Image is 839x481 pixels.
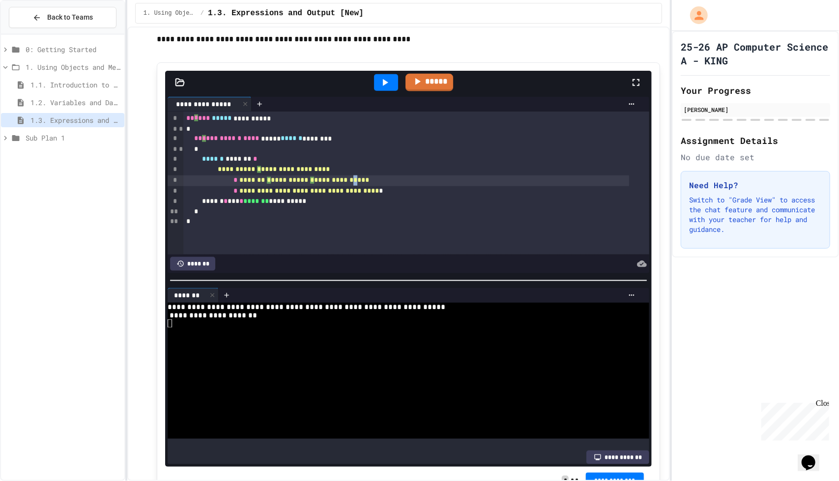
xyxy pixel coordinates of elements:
iframe: chat widget [798,442,829,471]
span: 1. Using Objects and Methods [26,62,120,72]
span: 1.3. Expressions and Output [New] [208,7,364,19]
p: Switch to "Grade View" to access the chat feature and communicate with your teacher for help and ... [689,195,822,234]
span: 1.1. Introduction to Algorithms, Programming, and Compilers [30,80,120,90]
h3: Need Help? [689,179,822,191]
h2: Assignment Details [681,134,830,147]
span: 0: Getting Started [26,44,120,55]
iframe: chat widget [757,399,829,441]
span: Back to Teams [47,12,93,23]
span: / [201,9,204,17]
button: Back to Teams [9,7,116,28]
span: 1.3. Expressions and Output [New] [30,115,120,125]
div: No due date set [681,151,830,163]
span: Sub Plan 1 [26,133,120,143]
span: 1. Using Objects and Methods [144,9,197,17]
h2: Your Progress [681,84,830,97]
div: [PERSON_NAME] [684,105,827,114]
h1: 25-26 AP Computer Science A - KING [681,40,830,67]
span: 1.2. Variables and Data Types [30,97,120,108]
div: Chat with us now!Close [4,4,68,62]
div: My Account [680,4,710,27]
